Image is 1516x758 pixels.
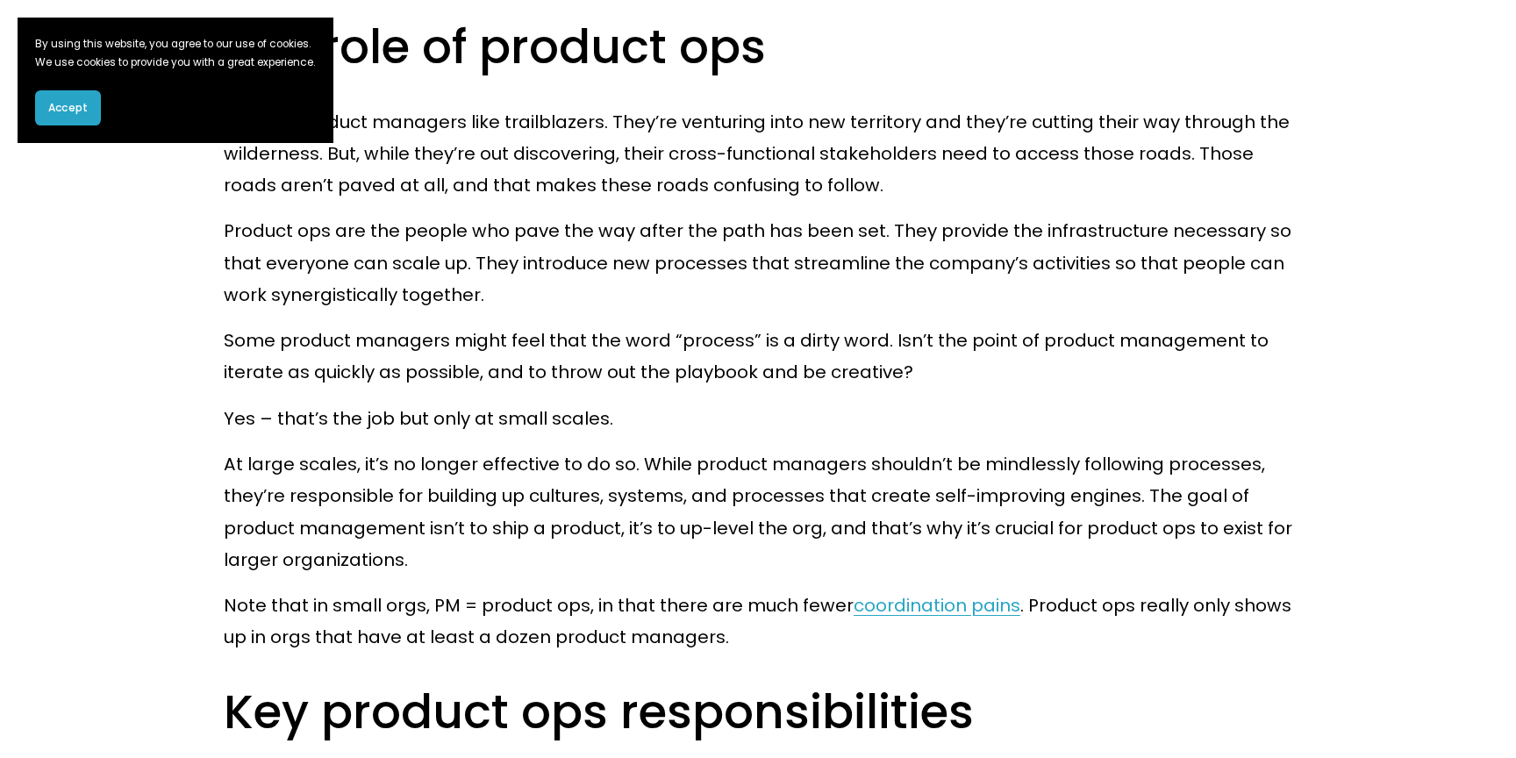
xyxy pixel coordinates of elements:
[35,35,316,73] p: By using this website, you agree to our use of cookies. We use cookies to provide you with a grea...
[224,403,1292,434] p: Yes – that’s the job but only at small scales.
[18,18,333,143] section: Cookie banner
[224,215,1292,311] p: Product ops are the people who pave the way after the path has been set. They provide the infrast...
[224,106,1292,202] p: Think of product managers like trailblazers. They’re venturing into new territory and they’re cut...
[224,682,1292,742] h2: Key product ops responsibilities
[224,17,1292,77] h2: The role of product ops
[48,100,88,116] span: Accept
[224,448,1292,576] p: At large scales, it’s no longer effective to do so. While product managers shouldn’t be mindlessl...
[224,590,1292,654] p: Note that in small orgs, PM = product ops, in that there are much fewer . Product ops really only...
[854,593,1020,618] a: coordination pains
[224,325,1292,389] p: Some product managers might feel that the word “process” is a dirty word. Isn’t the point of prod...
[35,90,101,125] button: Accept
